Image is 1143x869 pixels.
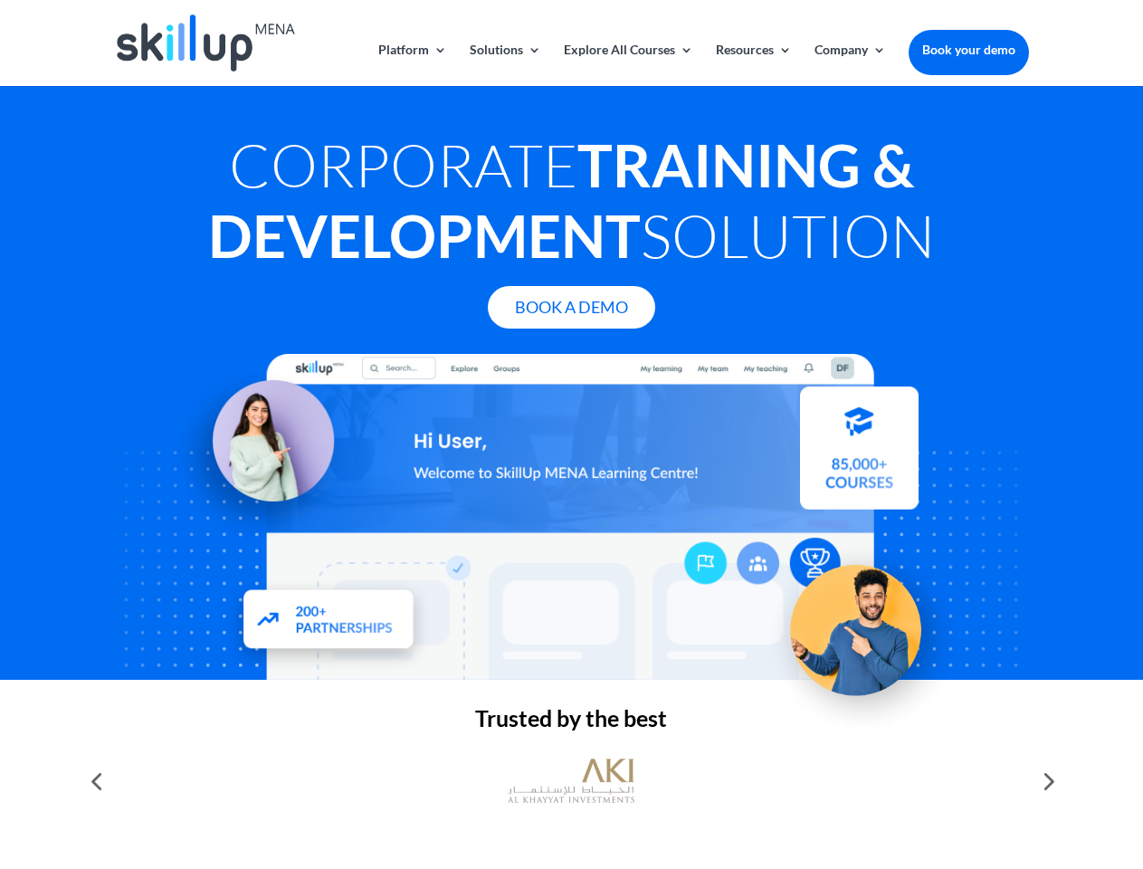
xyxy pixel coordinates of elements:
[470,43,541,86] a: Solutions
[117,14,294,72] img: Skillup Mena
[814,43,886,86] a: Company
[224,572,434,671] img: Partners - SkillUp Mena
[488,286,655,329] a: Book A Demo
[716,43,792,86] a: Resources
[909,30,1029,70] a: Book your demo
[800,394,919,517] img: Courses library - SkillUp MENA
[114,129,1028,280] h1: Corporate Solution
[508,750,634,813] img: al khayyat investments logo
[208,129,914,271] strong: Training & Development
[169,360,352,543] img: Learning Management Solution - SkillUp
[564,43,693,86] a: Explore All Courses
[764,527,965,728] img: Upskill your workforce - SkillUp
[378,43,447,86] a: Platform
[114,707,1028,739] h2: Trusted by the best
